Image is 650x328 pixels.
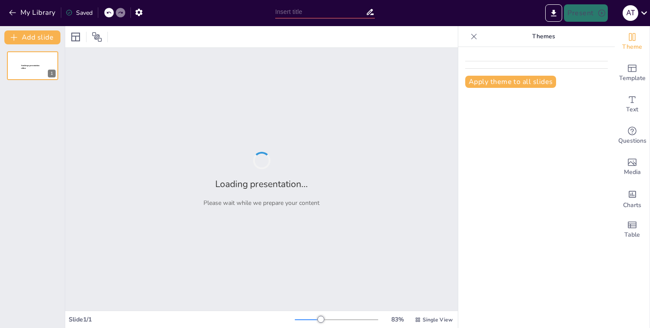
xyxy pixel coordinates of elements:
button: Present [564,4,607,22]
button: My Library [7,6,59,20]
span: Position [92,32,102,42]
span: Theme [622,42,642,52]
span: Single View [423,316,453,323]
div: Saved [66,9,93,17]
span: Charts [623,201,641,210]
div: Layout [69,30,83,44]
div: Add ready made slides [615,57,650,89]
button: Add slide [4,30,60,44]
button: Export to PowerPoint [545,4,562,22]
span: Table [624,230,640,240]
p: Please wait while we prepare your content [203,199,320,207]
div: Add text boxes [615,89,650,120]
div: Add images, graphics, shapes or video [615,151,650,183]
div: 1 [48,70,56,77]
div: A T [623,5,638,21]
div: Change the overall theme [615,26,650,57]
button: A T [623,4,638,22]
div: Slide 1 / 1 [69,315,295,324]
h2: Loading presentation... [215,178,308,190]
span: Media [624,167,641,177]
div: Get real-time input from your audience [615,120,650,151]
span: Template [619,74,646,83]
span: Sendsteps presentation editor [21,65,40,70]
div: 83 % [387,315,408,324]
p: Themes [481,26,606,47]
input: Insert title [275,6,366,18]
div: 1 [7,51,58,80]
button: Apply theme to all slides [465,76,556,88]
div: Add charts and graphs [615,183,650,214]
span: Text [626,105,638,114]
div: Add a table [615,214,650,245]
span: Questions [618,136,647,146]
